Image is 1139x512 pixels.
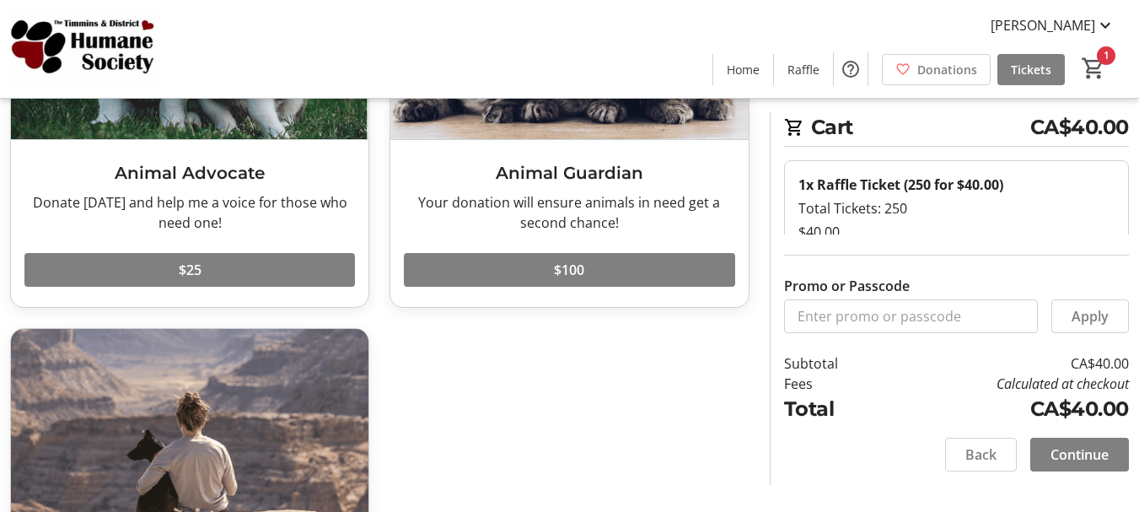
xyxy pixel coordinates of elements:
button: $100 [404,253,734,287]
h3: Animal Guardian [404,160,734,186]
button: Continue [1030,438,1129,472]
h3: Animal Advocate [24,160,355,186]
span: Continue [1050,445,1109,465]
button: [PERSON_NAME] [977,12,1129,39]
span: Apply [1072,306,1109,326]
div: $40.00 [798,222,1115,242]
h2: Cart [784,112,1129,147]
div: Your donation will ensure animals in need get a second chance! [404,192,734,233]
span: CA$40.00 [1030,112,1129,143]
div: Total Tickets: 250 [798,198,1115,218]
td: Subtotal [784,353,884,374]
td: Calculated at checkout [884,374,1129,394]
span: Tickets [1011,61,1051,78]
span: [PERSON_NAME] [991,15,1095,35]
span: Donations [917,61,977,78]
div: Donate [DATE] and help me a voice for those who need one! [24,192,355,233]
a: Tickets [997,54,1065,85]
td: CA$40.00 [884,394,1129,424]
label: Promo or Passcode [784,276,910,296]
input: Enter promo or passcode [784,299,1038,333]
button: Back [945,438,1017,472]
span: $25 [179,260,201,280]
div: 1x Raffle Ticket (250 for $40.00) [798,175,1115,195]
td: Total [784,394,884,424]
a: Donations [882,54,991,85]
img: Timmins and District Humane Society's Logo [10,7,160,91]
button: Cart [1078,53,1109,84]
span: Back [965,445,997,465]
button: $25 [24,253,355,287]
td: CA$40.00 [884,353,1129,374]
td: Fees [784,374,884,394]
a: Raffle [774,54,833,85]
span: Raffle [787,61,819,78]
button: Apply [1051,299,1129,333]
a: Home [713,54,773,85]
span: $100 [554,260,584,280]
button: Help [834,52,868,86]
span: Home [727,61,760,78]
